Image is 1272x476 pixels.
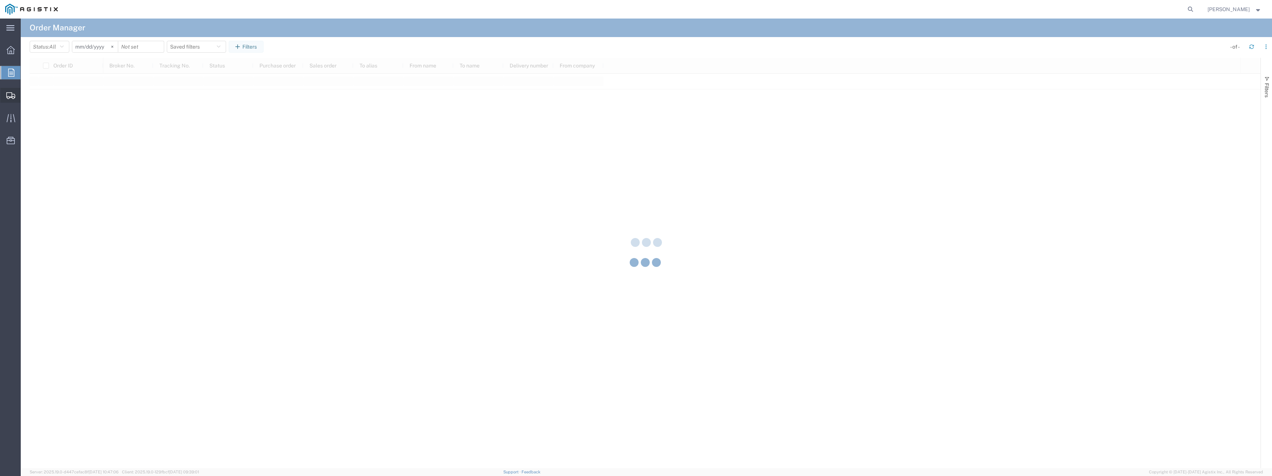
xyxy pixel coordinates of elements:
span: [DATE] 10:47:06 [89,470,119,474]
button: [PERSON_NAME] [1207,5,1262,14]
img: logo [5,4,58,15]
span: Client: 2025.19.0-129fbcf [122,470,199,474]
a: Feedback [521,470,540,474]
span: [DATE] 09:39:01 [169,470,199,474]
span: Copyright © [DATE]-[DATE] Agistix Inc., All Rights Reserved [1149,469,1263,475]
span: David Rosales [1208,5,1250,13]
a: Support [503,470,522,474]
span: Server: 2025.19.0-d447cefac8f [30,470,119,474]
